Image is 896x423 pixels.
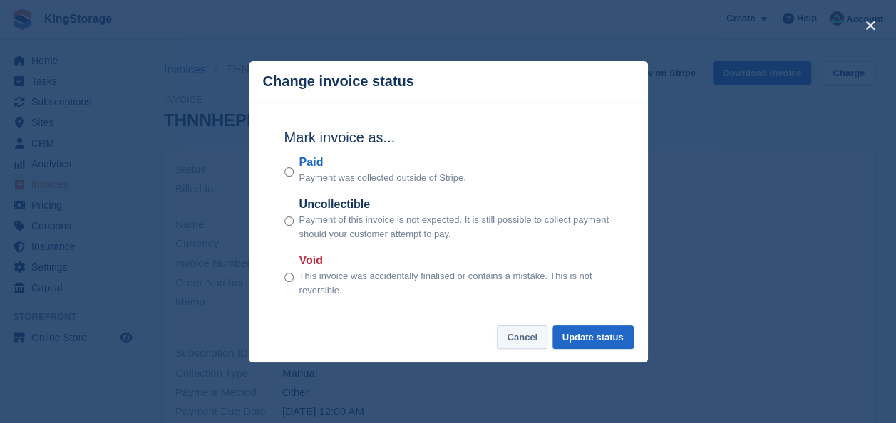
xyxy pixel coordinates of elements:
[299,154,466,171] label: Paid
[859,14,882,37] button: close
[552,325,634,349] button: Update status
[497,325,547,349] button: Cancel
[299,213,612,241] p: Payment of this invoice is not expected. It is still possible to collect payment should your cust...
[299,269,612,297] p: This invoice was accidentally finalised or contains a mistake. This is not reversible.
[299,196,612,213] label: Uncollectible
[263,73,414,90] p: Change invoice status
[284,127,612,148] h2: Mark invoice as...
[299,171,466,185] p: Payment was collected outside of Stripe.
[299,252,612,269] label: Void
